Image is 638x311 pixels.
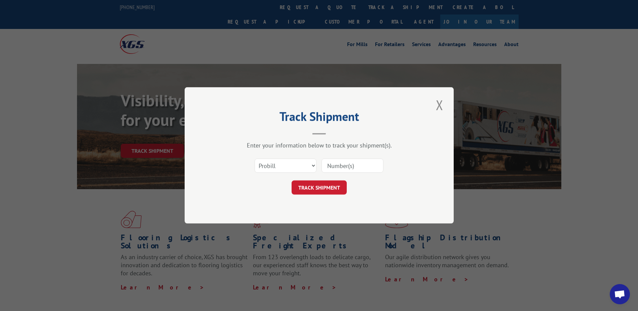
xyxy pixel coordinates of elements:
h2: Track Shipment [218,112,420,125]
button: Close modal [434,96,445,114]
input: Number(s) [322,159,383,173]
button: TRACK SHIPMENT [292,181,347,195]
a: Open chat [610,284,630,304]
div: Enter your information below to track your shipment(s). [218,142,420,149]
